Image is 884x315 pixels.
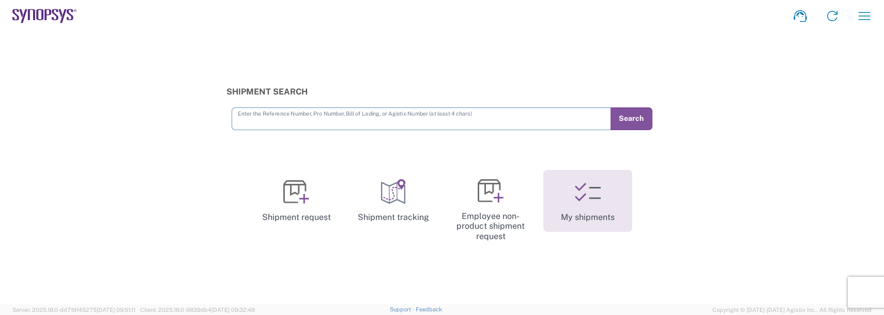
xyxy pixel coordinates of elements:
[252,170,341,232] a: Shipment request
[140,307,255,313] span: Client: 2025.18.0-9839db4
[211,307,255,313] span: [DATE] 09:32:48
[712,305,872,314] span: Copyright © [DATE]-[DATE] Agistix Inc., All Rights Reserved
[543,170,632,232] a: My shipments
[611,107,652,130] button: Search
[349,170,438,232] a: Shipment tracking
[416,306,442,312] a: Feedback
[226,87,658,97] h3: Shipment Search
[12,307,135,313] span: Server: 2025.18.0-dd719145275
[390,306,416,312] a: Support
[446,170,535,250] a: Employee non-product shipment request
[97,307,135,313] span: [DATE] 09:51:11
